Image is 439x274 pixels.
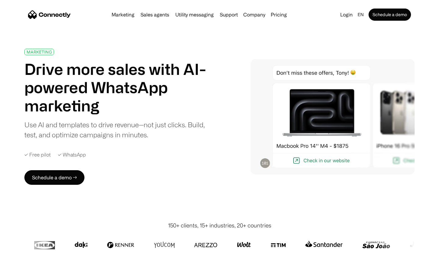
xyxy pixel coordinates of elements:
[24,152,51,158] div: ✓ Free pilot
[27,50,52,54] div: MARKETING
[173,12,216,17] a: Utility messaging
[109,12,137,17] a: Marketing
[217,12,240,17] a: Support
[24,120,213,140] div: Use AI and templates to drive revenue—not just clicks. Build, test, and optimize campaigns in min...
[168,221,271,230] div: 150+ clients, 15+ industries, 20+ countries
[58,152,86,158] div: ✓ WhatsApp
[24,170,84,185] a: Schedule a demo →
[138,12,172,17] a: Sales agents
[369,9,411,21] a: Schedule a demo
[243,10,265,19] div: Company
[358,10,364,19] div: en
[12,263,37,272] ul: Language list
[338,10,355,19] a: Login
[268,12,289,17] a: Pricing
[6,263,37,272] aside: Language selected: English
[24,60,213,115] h1: Drive more sales with AI-powered WhatsApp marketing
